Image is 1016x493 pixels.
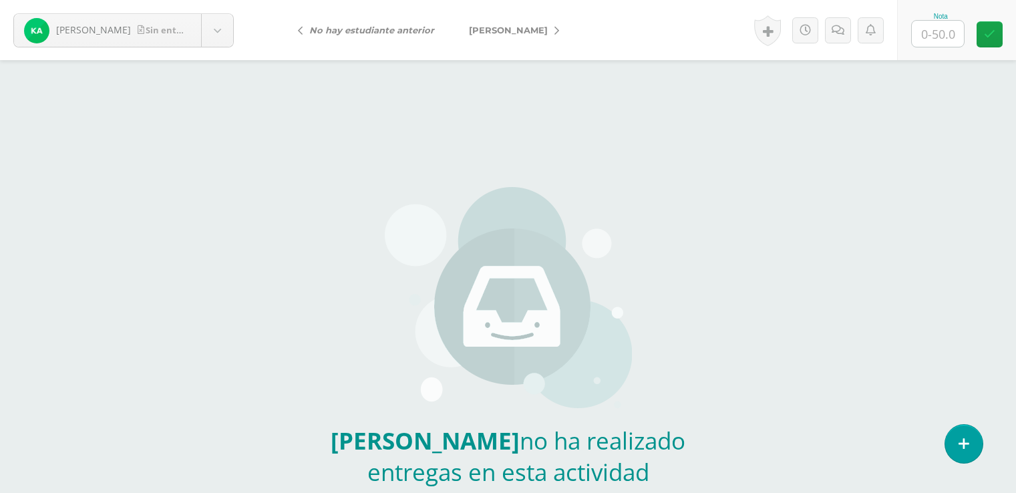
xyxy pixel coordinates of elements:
span: [PERSON_NAME] [56,23,131,36]
a: No hay estudiante anterior [287,14,452,46]
input: 0-50.0 [912,21,964,47]
a: [PERSON_NAME]Sin entrega [14,14,233,47]
h2: no ha realizado entregas en esta actividad [311,425,705,488]
span: [PERSON_NAME] [469,25,548,35]
a: [PERSON_NAME] [452,14,570,46]
img: c302733c7bd9e2b293d6b8688e7b4f00.png [24,18,49,43]
b: [PERSON_NAME] [331,425,520,456]
i: No hay estudiante anterior [309,25,434,35]
img: stages.png [385,187,632,414]
div: Nota [911,13,970,20]
span: Sin entrega [138,24,196,36]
